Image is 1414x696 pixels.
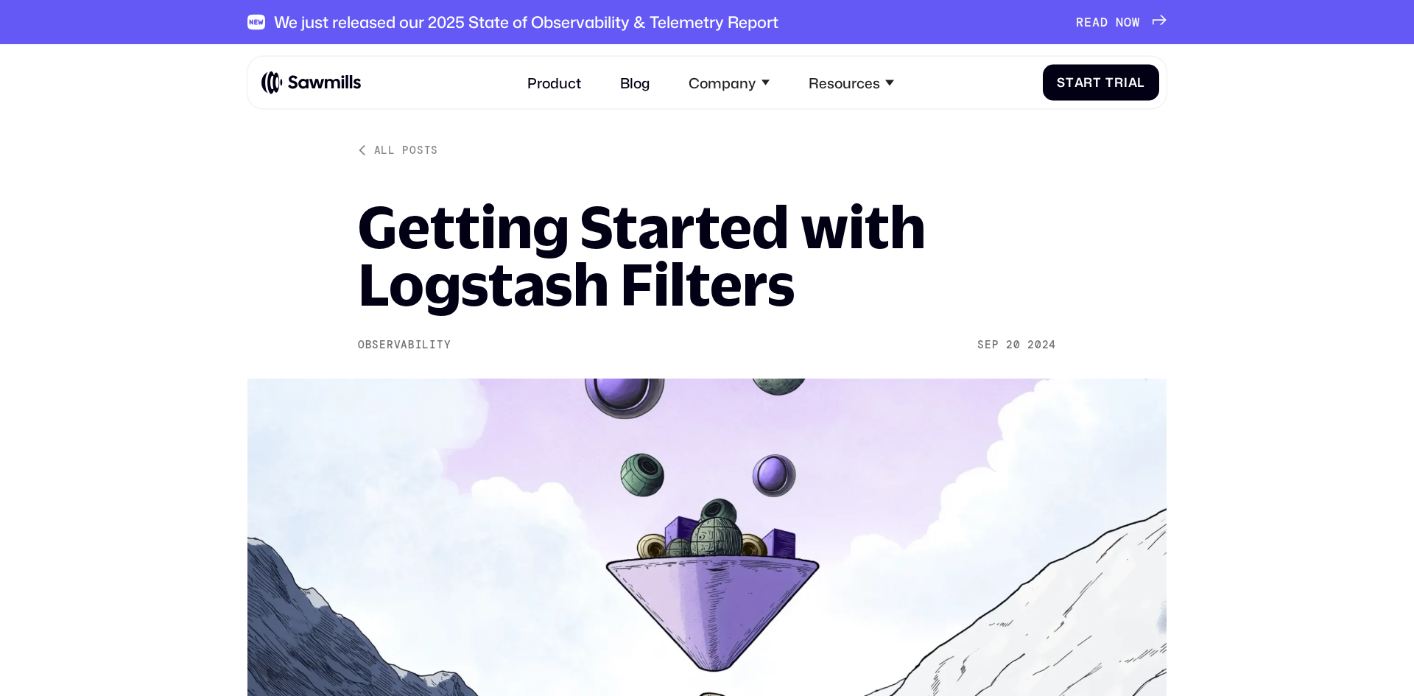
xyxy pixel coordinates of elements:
span: a [1128,75,1138,90]
span: N [1116,15,1124,29]
div: Company [678,63,780,102]
span: l [1137,75,1145,90]
span: i [1124,75,1128,90]
span: R [1076,15,1084,29]
span: W [1132,15,1140,29]
span: E [1084,15,1092,29]
div: Company [689,74,756,91]
span: a [1074,75,1084,90]
div: 2024 [1027,339,1056,351]
span: S [1057,75,1066,90]
div: 20 [1006,339,1020,351]
span: D [1100,15,1108,29]
div: Resources [809,74,880,91]
div: Observability [358,339,451,351]
a: READNOW [1076,15,1167,29]
span: r [1114,75,1124,90]
a: StartTrial [1043,64,1160,100]
span: t [1093,75,1102,90]
div: Resources [798,63,904,102]
span: r [1083,75,1093,90]
span: T [1105,75,1114,90]
span: A [1092,15,1100,29]
a: Blog [609,63,661,102]
div: Sep [977,339,999,351]
span: O [1124,15,1132,29]
a: Product [517,63,592,102]
div: All posts [374,143,438,157]
span: t [1066,75,1074,90]
h1: Getting Started with Logstash Filters [358,198,1056,313]
a: All posts [358,143,438,157]
div: We just released our 2025 State of Observability & Telemetry Report [274,13,778,32]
